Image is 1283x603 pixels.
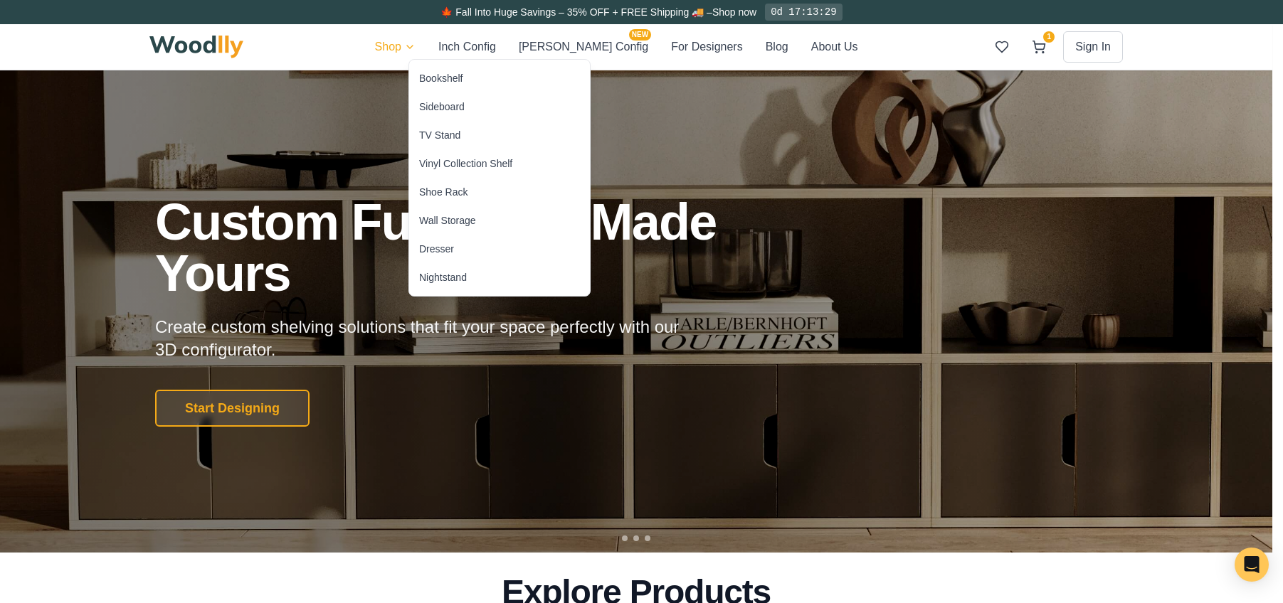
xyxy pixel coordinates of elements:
div: Wall Storage [419,213,476,228]
div: Dresser [419,242,454,256]
div: Shoe Rack [419,185,468,199]
div: Shop [408,59,591,297]
div: TV Stand [419,128,460,142]
div: Sideboard [419,100,465,114]
div: Vinyl Collection Shelf [419,156,512,171]
div: Nightstand [419,270,467,284]
div: Bookshelf [419,71,463,85]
